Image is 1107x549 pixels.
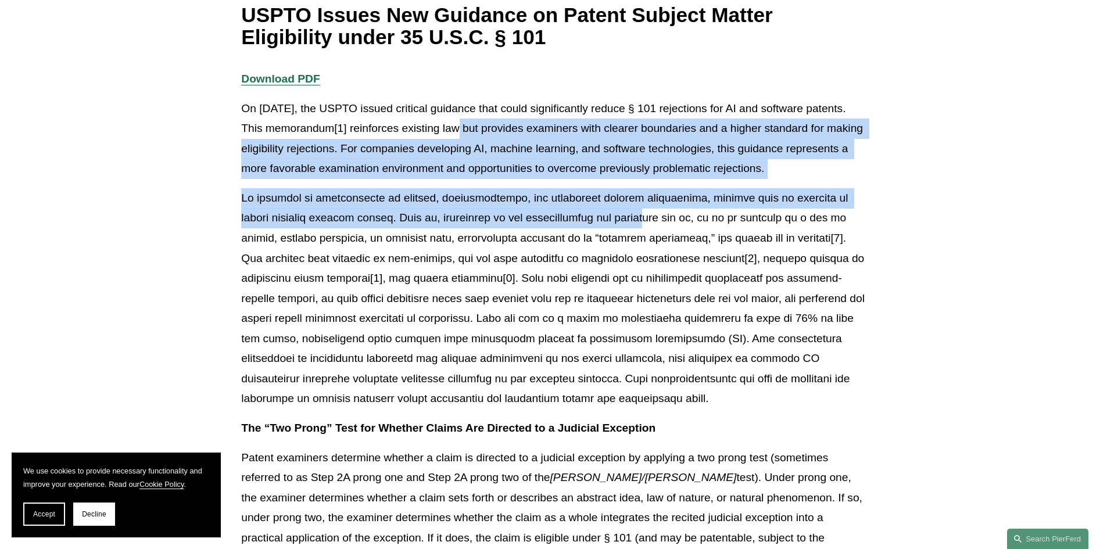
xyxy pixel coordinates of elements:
[550,471,737,483] em: [PERSON_NAME]/[PERSON_NAME]
[241,99,865,179] p: On [DATE], the USPTO issued critical guidance that could significantly reduce § 101 rejections fo...
[139,480,184,489] a: Cookie Policy
[33,510,55,518] span: Accept
[73,503,115,526] button: Decline
[1007,529,1088,549] a: Search this site
[241,422,655,434] strong: The “Two Prong” Test for Whether Claims Are Directed to a Judicial Exception
[241,4,865,49] h1: USPTO Issues New Guidance on Patent Subject Matter Eligibility under 35 U.S.C. § 101
[23,464,209,491] p: We use cookies to provide necessary functionality and improve your experience. Read our .
[241,73,320,85] a: Download PDF
[82,510,106,518] span: Decline
[12,453,221,537] section: Cookie banner
[241,188,865,409] p: Lo ipsumdol si ametconsecte ad elitsed, doeiusmodtempo, inc utlaboreet dolorem aliquaenima, minim...
[23,503,65,526] button: Accept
